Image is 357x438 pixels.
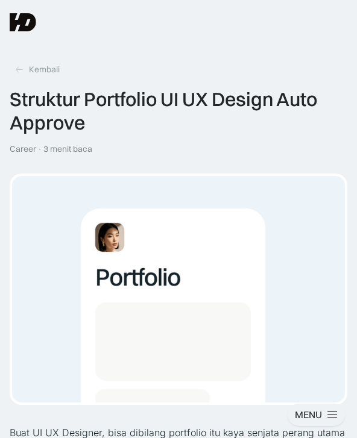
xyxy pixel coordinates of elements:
[10,60,65,78] a: Kembali
[295,408,322,421] div: MENU
[10,88,347,134] div: Struktur Portfolio UI UX Design Auto Approve
[43,144,92,154] div: 3 menit baca
[29,64,60,75] div: Kembali
[37,144,42,154] div: ·
[10,144,36,154] div: Career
